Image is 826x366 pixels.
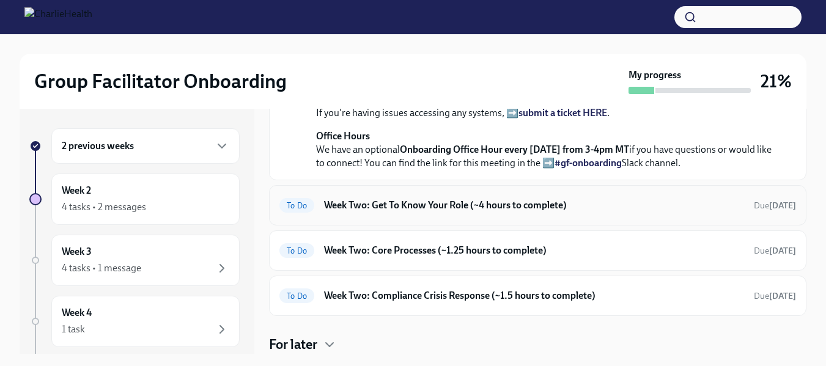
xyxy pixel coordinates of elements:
a: Week 41 task [29,296,240,347]
h6: Week Two: Get To Know Your Role (~4 hours to complete) [324,199,744,212]
h6: Week Two: Core Processes (~1.25 hours to complete) [324,244,744,257]
a: Week 34 tasks • 1 message [29,235,240,286]
p: We have an optional if you have questions or would like to connect! You can find the link for thi... [316,130,776,170]
span: August 25th, 2025 10:00 [754,200,796,211]
span: August 25th, 2025 10:00 [754,290,796,302]
strong: [DATE] [769,200,796,211]
h6: 2 previous weeks [62,139,134,153]
div: 1 task [62,323,85,336]
h3: 21% [761,70,792,92]
span: August 25th, 2025 10:00 [754,245,796,257]
div: 2 previous weeks [51,128,240,164]
a: To DoWeek Two: Get To Know Your Role (~4 hours to complete)Due[DATE] [279,196,796,215]
h6: Week 4 [62,306,92,320]
span: Due [754,291,796,301]
a: #gf-onboarding [555,157,622,169]
img: CharlieHealth [24,7,92,27]
strong: My progress [629,68,681,82]
strong: Office Hours [316,130,370,142]
a: To DoWeek Two: Compliance Crisis Response (~1.5 hours to complete)Due[DATE] [279,286,796,306]
strong: [DATE] [769,246,796,256]
h6: Week 3 [62,245,92,258]
span: To Do [279,246,314,255]
span: To Do [279,291,314,301]
a: Week 24 tasks • 2 messages [29,174,240,225]
a: To DoWeek Two: Core Processes (~1.25 hours to complete)Due[DATE] [279,241,796,260]
h6: Week 2 [62,184,91,197]
span: To Do [279,201,314,210]
span: Due [754,200,796,211]
strong: Onboarding Office Hour every [DATE] from 3-4pm MT [400,144,629,155]
h2: Group Facilitator Onboarding [34,69,287,93]
h6: Week Two: Compliance Crisis Response (~1.5 hours to complete) [324,289,744,302]
div: 4 tasks • 1 message [62,262,141,275]
span: Due [754,246,796,256]
strong: [DATE] [769,291,796,301]
a: submit a ticket HERE [518,107,607,119]
div: 4 tasks • 2 messages [62,200,146,214]
div: For later [269,335,806,354]
h4: For later [269,335,317,354]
